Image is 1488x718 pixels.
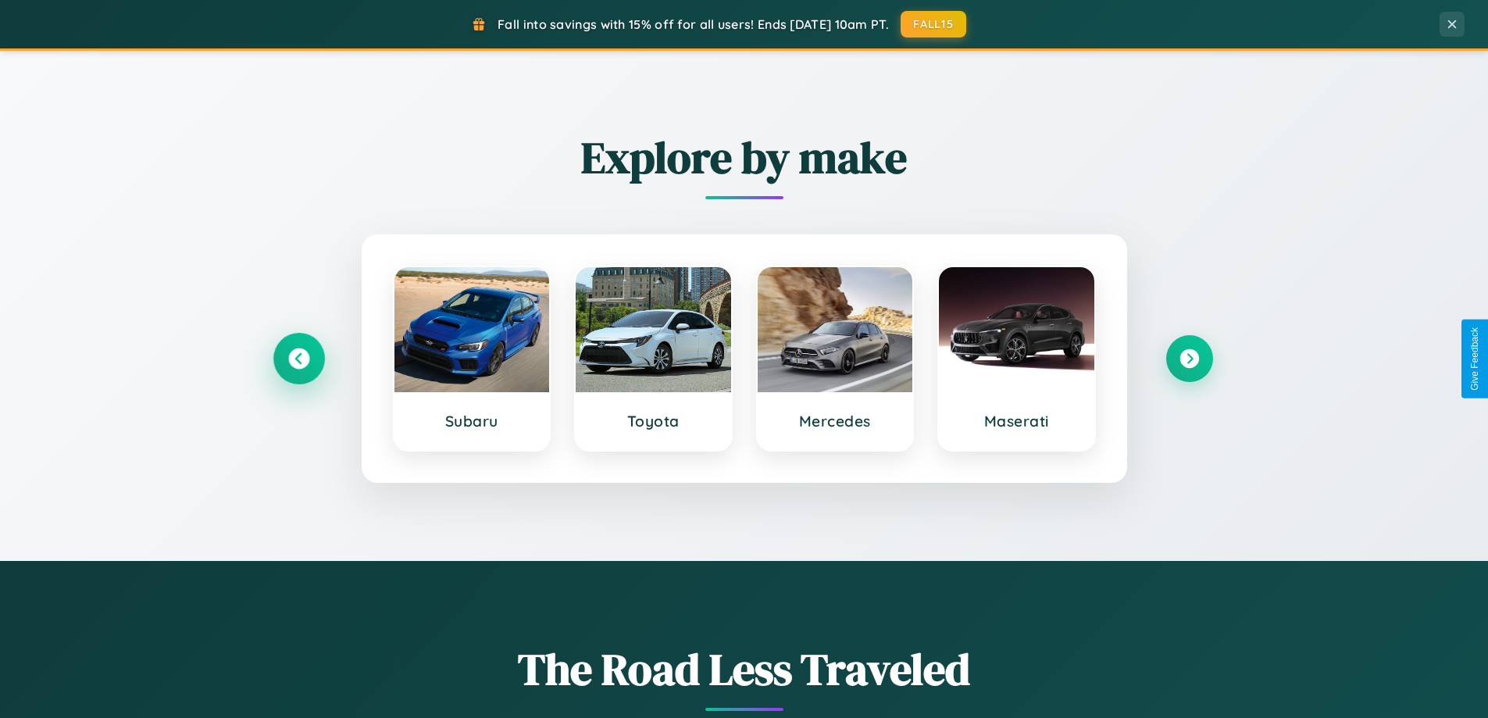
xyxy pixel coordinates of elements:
[901,11,966,38] button: FALL15
[276,127,1213,188] h2: Explore by make
[955,412,1079,430] h3: Maserati
[591,412,715,430] h3: Toyota
[773,412,897,430] h3: Mercedes
[410,412,534,430] h3: Subaru
[1469,327,1480,391] div: Give Feedback
[498,16,889,32] span: Fall into savings with 15% off for all users! Ends [DATE] 10am PT.
[276,639,1213,699] h1: The Road Less Traveled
